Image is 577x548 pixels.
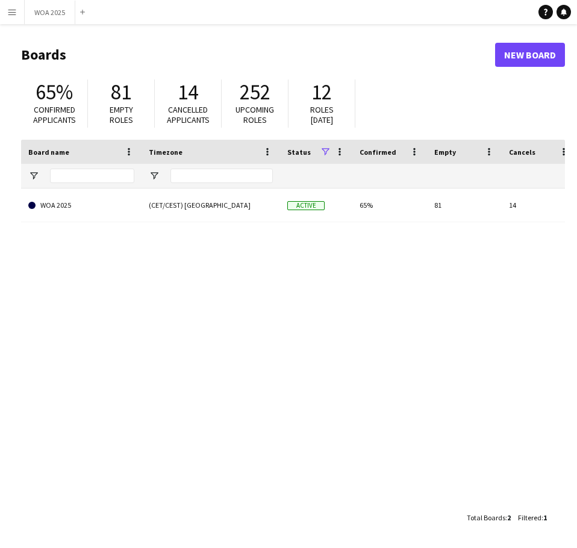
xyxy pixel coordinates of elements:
[495,43,565,67] a: New Board
[467,513,505,522] span: Total Boards
[518,506,547,529] div: :
[310,104,334,125] span: Roles [DATE]
[287,148,311,157] span: Status
[178,79,198,105] span: 14
[36,79,73,105] span: 65%
[509,148,535,157] span: Cancels
[518,513,541,522] span: Filtered
[111,79,131,105] span: 81
[427,188,502,222] div: 81
[110,104,133,125] span: Empty roles
[287,201,325,210] span: Active
[467,506,511,529] div: :
[170,169,273,183] input: Timezone Filter Input
[235,104,274,125] span: Upcoming roles
[352,188,427,222] div: 65%
[434,148,456,157] span: Empty
[543,513,547,522] span: 1
[25,1,75,24] button: WOA 2025
[149,148,182,157] span: Timezone
[507,513,511,522] span: 2
[50,169,134,183] input: Board name Filter Input
[149,170,160,181] button: Open Filter Menu
[33,104,76,125] span: Confirmed applicants
[142,188,280,222] div: (CET/CEST) [GEOGRAPHIC_DATA]
[167,104,210,125] span: Cancelled applicants
[502,188,576,222] div: 14
[240,79,270,105] span: 252
[28,170,39,181] button: Open Filter Menu
[360,148,396,157] span: Confirmed
[21,46,495,64] h1: Boards
[28,148,69,157] span: Board name
[28,188,134,222] a: WOA 2025
[311,79,332,105] span: 12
